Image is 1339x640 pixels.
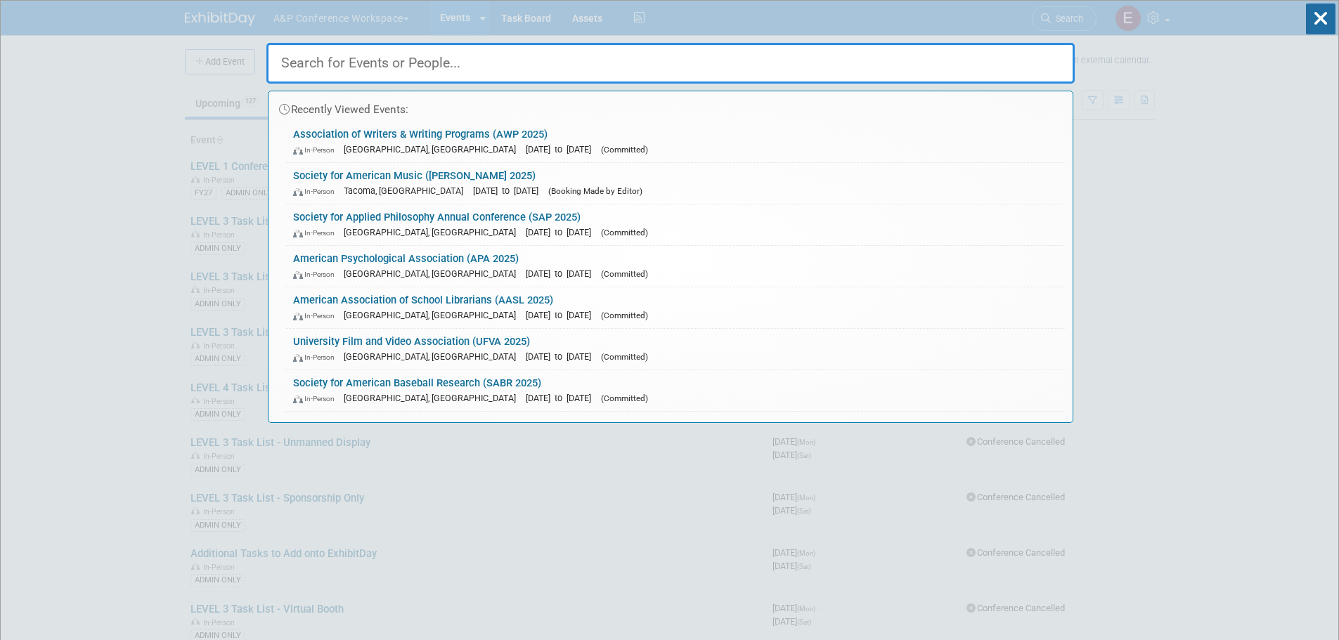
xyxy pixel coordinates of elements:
span: [GEOGRAPHIC_DATA], [GEOGRAPHIC_DATA] [344,227,523,237]
span: (Committed) [601,269,648,279]
span: (Committed) [601,311,648,320]
span: In-Person [293,311,341,320]
a: Society for Applied Philosophy Annual Conference (SAP 2025) In-Person [GEOGRAPHIC_DATA], [GEOGRAP... [286,204,1066,245]
span: (Booking Made by Editor) [548,186,642,196]
span: [DATE] to [DATE] [526,310,598,320]
span: Tacoma, [GEOGRAPHIC_DATA] [344,185,470,196]
input: Search for Events or People... [266,43,1075,84]
span: [DATE] to [DATE] [526,227,598,237]
span: [GEOGRAPHIC_DATA], [GEOGRAPHIC_DATA] [344,310,523,320]
span: (Committed) [601,393,648,403]
span: In-Person [293,270,341,279]
a: University Film and Video Association (UFVA 2025) In-Person [GEOGRAPHIC_DATA], [GEOGRAPHIC_DATA] ... [286,329,1066,370]
span: In-Person [293,228,341,237]
a: Society for American Baseball Research (SABR 2025) In-Person [GEOGRAPHIC_DATA], [GEOGRAPHIC_DATA]... [286,370,1066,411]
span: [GEOGRAPHIC_DATA], [GEOGRAPHIC_DATA] [344,393,523,403]
span: In-Person [293,187,341,196]
span: [DATE] to [DATE] [526,268,598,279]
span: (Committed) [601,145,648,155]
span: [GEOGRAPHIC_DATA], [GEOGRAPHIC_DATA] [344,268,523,279]
span: [DATE] to [DATE] [526,351,598,362]
span: [DATE] to [DATE] [526,393,598,403]
span: In-Person [293,145,341,155]
span: In-Person [293,394,341,403]
div: Recently Viewed Events: [276,91,1066,122]
a: Society for American Music ([PERSON_NAME] 2025) In-Person Tacoma, [GEOGRAPHIC_DATA] [DATE] to [DA... [286,163,1066,204]
a: American Association of School Librarians (AASL 2025) In-Person [GEOGRAPHIC_DATA], [GEOGRAPHIC_DA... [286,287,1066,328]
span: [DATE] to [DATE] [473,185,545,196]
span: In-Person [293,353,341,362]
span: [GEOGRAPHIC_DATA], [GEOGRAPHIC_DATA] [344,351,523,362]
a: Association of Writers & Writing Programs (AWP 2025) In-Person [GEOGRAPHIC_DATA], [GEOGRAPHIC_DAT... [286,122,1066,162]
span: [DATE] to [DATE] [526,144,598,155]
span: (Committed) [601,228,648,237]
span: [GEOGRAPHIC_DATA], [GEOGRAPHIC_DATA] [344,144,523,155]
span: (Committed) [601,352,648,362]
a: American Psychological Association (APA 2025) In-Person [GEOGRAPHIC_DATA], [GEOGRAPHIC_DATA] [DAT... [286,246,1066,287]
